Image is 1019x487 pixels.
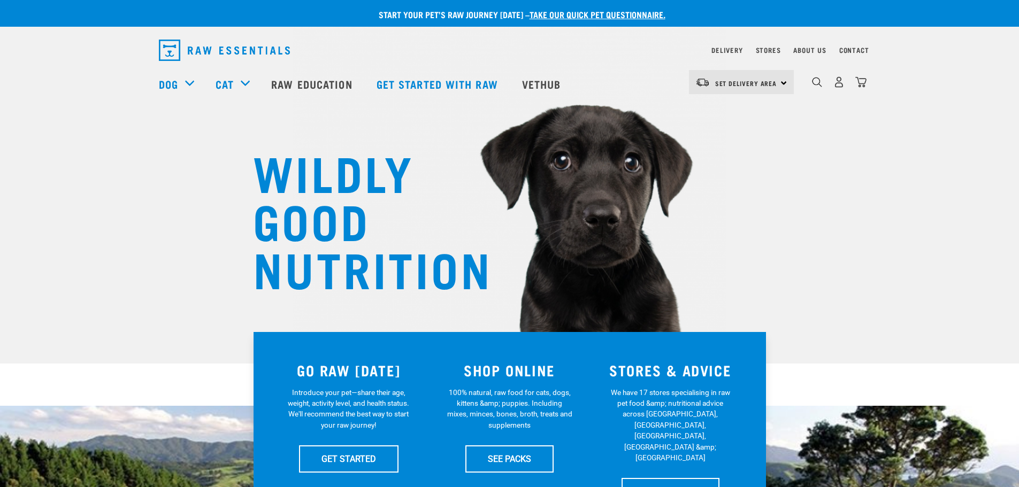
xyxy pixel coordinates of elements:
[756,48,781,52] a: Stores
[261,63,365,105] a: Raw Education
[596,362,745,378] h3: STORES & ADVICE
[833,76,845,88] img: user.png
[253,147,467,291] h1: WILDLY GOOD NUTRITION
[150,35,869,65] nav: dropdown navigation
[839,48,869,52] a: Contact
[286,387,411,431] p: Introduce your pet—share their age, weight, activity level, and health status. We'll recommend th...
[447,387,572,431] p: 100% natural, raw food for cats, dogs, kittens &amp; puppies. Including mixes, minces, bones, bro...
[275,362,423,378] h3: GO RAW [DATE]
[695,78,710,87] img: van-moving.png
[159,40,290,61] img: Raw Essentials Logo
[793,48,826,52] a: About Us
[855,76,867,88] img: home-icon@2x.png
[511,63,574,105] a: Vethub
[530,12,665,17] a: take our quick pet questionnaire.
[366,63,511,105] a: Get started with Raw
[711,48,742,52] a: Delivery
[608,387,733,463] p: We have 17 stores specialising in raw pet food &amp; nutritional advice across [GEOGRAPHIC_DATA],...
[435,362,584,378] h3: SHOP ONLINE
[465,445,554,472] a: SEE PACKS
[159,76,178,92] a: Dog
[715,81,777,85] span: Set Delivery Area
[299,445,399,472] a: GET STARTED
[216,76,234,92] a: Cat
[812,77,822,87] img: home-icon-1@2x.png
